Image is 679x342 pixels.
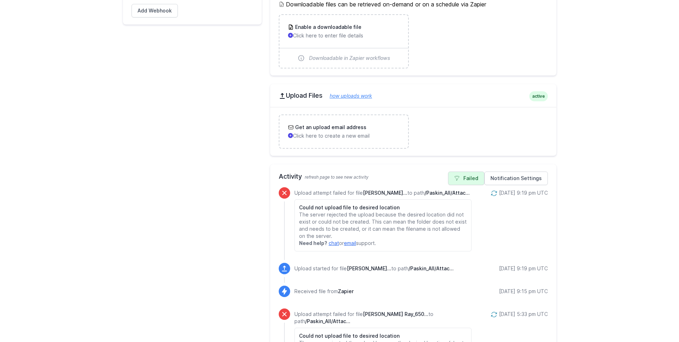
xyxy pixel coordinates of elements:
[294,288,354,295] p: Received file from
[288,32,400,39] p: Click here to enter file details
[132,4,178,17] a: Add Webhook
[344,240,356,246] a: email
[288,132,400,139] p: Click here to create a new email
[294,124,366,131] h3: Get an upload email address
[294,189,472,196] p: Upload attempt failed for file to path
[363,311,428,317] span: Paul Ray_65013.pdf
[499,265,548,272] div: [DATE] 9:19 pm UTC
[305,318,350,324] span: /Paskin_All/Attachment
[309,55,390,62] span: Downloadable in Zapier workflows
[299,332,467,340] h6: Could not upload file to desired location
[499,311,548,318] div: [DATE] 5:33 pm UTC
[338,288,354,294] span: Zapier
[305,174,369,180] span: refresh page to see new activity
[499,288,548,295] div: [DATE] 9:15 pm UTC
[279,91,548,100] h2: Upload Files
[299,211,467,240] p: The server rejected the upload because the desired location did not exist or could not be created...
[294,24,361,31] h3: Enable a downloadable file
[299,240,327,246] strong: Need help?
[294,311,472,325] p: Upload attempt failed for file to path
[279,172,548,182] h2: Activity
[279,115,408,148] a: Get an upload email address Click here to create a new email
[299,240,467,247] p: or support.
[408,265,454,271] span: /Paskin_All/Attachment
[363,190,407,196] span: Kamri Colvin Reece_60972.pdf
[499,189,548,196] div: [DATE] 9:19 pm UTC
[323,93,372,99] a: how uploads work
[347,265,391,271] span: Kamri Colvin Reece_60972.pdf
[294,265,454,272] p: Upload started for file to path
[529,91,548,101] span: active
[279,15,408,68] a: Enable a downloadable file Click here to enter file details Downloadable in Zapier workflows
[425,190,470,196] span: /Paskin_All/Attachment
[448,172,484,185] a: Failed
[299,204,467,211] h6: Could not upload file to desired location
[484,172,548,185] a: Notification Settings
[329,240,339,246] a: chat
